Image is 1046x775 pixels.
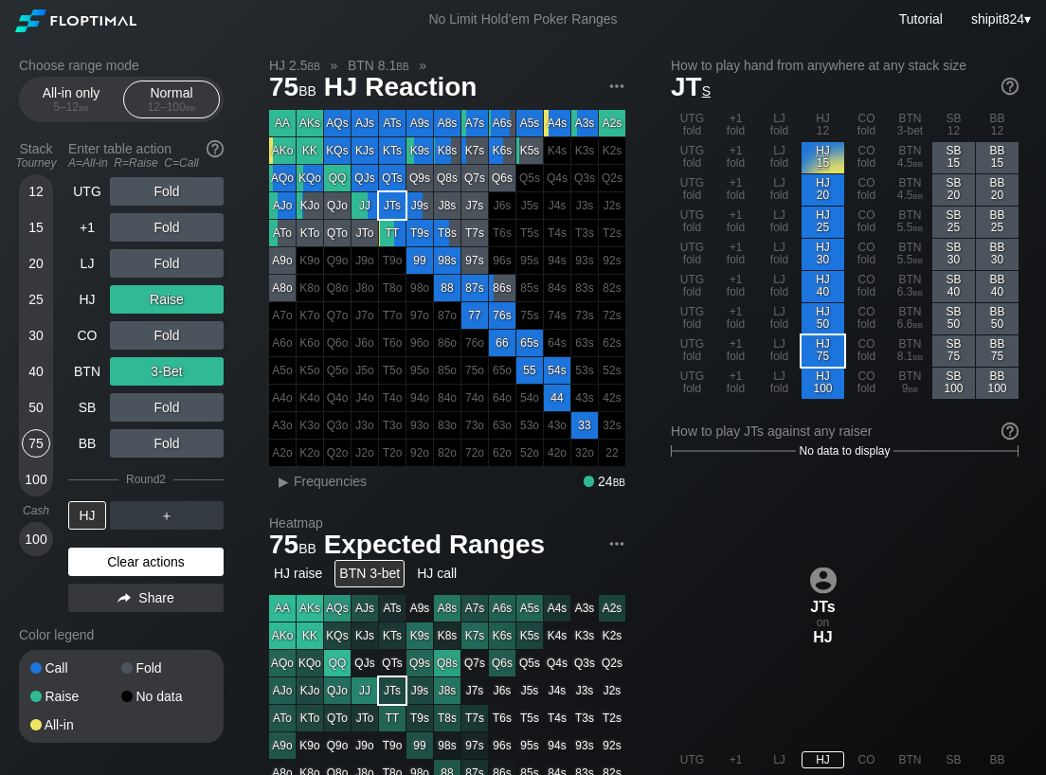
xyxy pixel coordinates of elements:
[671,174,713,206] div: UTG fold
[379,247,406,274] div: 100% fold in prior round
[516,302,543,329] div: 100% fold in prior round
[571,137,598,164] div: 100% fold in prior round
[68,134,224,177] div: Enter table action
[345,57,412,74] span: BTN 8.1
[324,165,351,191] div: QQ
[352,275,378,301] div: 100% fold in prior round
[889,174,931,206] div: BTN 4.5
[671,335,713,367] div: UTG fold
[976,368,1019,399] div: BB 100
[406,165,433,191] div: Q9s
[68,177,106,206] div: UTG
[297,385,323,411] div: 100% fold in prior round
[571,275,598,301] div: 100% fold in prior round
[406,192,433,219] div: J9s
[324,192,351,219] div: QJo
[324,302,351,329] div: 100% fold in prior round
[889,368,931,399] div: BTN 9
[516,385,543,411] div: 100% fold in prior round
[516,247,543,274] div: 100% fold in prior round
[599,137,625,164] div: 100% fold in prior round
[544,110,570,136] div: A4s
[406,412,433,439] div: 100% fold in prior round
[599,165,625,191] div: 100% fold in prior round
[913,189,924,202] span: bb
[758,303,801,334] div: LJ fold
[606,76,627,97] img: ellipsis.fd386fe8.svg
[810,567,837,593] img: icon-avatar.b40e07d9.svg
[544,192,570,219] div: 100% fold in prior round
[434,385,460,411] div: 100% fold in prior round
[297,330,323,356] div: 100% fold in prior round
[117,593,131,604] img: share.864f2f62.svg
[671,72,711,101] span: JT
[845,142,888,173] div: CO fold
[802,207,844,238] div: HJ 25
[434,165,460,191] div: Q8s
[544,220,570,246] div: 100% fold in prior round
[269,302,296,329] div: 100% fold in prior round
[702,79,711,99] span: s
[269,165,296,191] div: AQo
[845,207,888,238] div: CO fold
[758,239,801,270] div: LJ fold
[324,357,351,384] div: 100% fold in prior round
[22,393,50,422] div: 50
[297,220,323,246] div: KTo
[186,100,196,114] span: bb
[544,385,570,411] div: 44
[599,275,625,301] div: 100% fold in prior round
[110,357,224,386] div: 3-Bet
[324,110,351,136] div: AQs
[269,192,296,219] div: AJo
[571,357,598,384] div: 100% fold in prior round
[932,368,975,399] div: SB 100
[434,302,460,329] div: 100% fold in prior round
[352,385,378,411] div: 100% fold in prior round
[297,165,323,191] div: KQo
[845,271,888,302] div: CO fold
[671,58,1019,73] h2: How to play hand from anywhere at any stack size
[714,142,757,173] div: +1 fold
[571,330,598,356] div: 100% fold in prior round
[889,303,931,334] div: BTN 6.6
[379,385,406,411] div: 100% fold in prior round
[22,249,50,278] div: 20
[909,382,919,395] span: bb
[379,357,406,384] div: 100% fold in prior round
[932,303,975,334] div: SB 50
[516,275,543,301] div: 100% fold in prior round
[758,271,801,302] div: LJ fold
[121,690,212,703] div: No data
[461,110,488,136] div: A7s
[352,110,378,136] div: AJs
[22,357,50,386] div: 40
[489,192,515,219] div: 100% fold in prior round
[758,110,801,141] div: LJ fold
[1000,421,1020,442] img: help.32db89a4.svg
[434,330,460,356] div: 100% fold in prior round
[889,110,931,141] div: BTN 3-bet
[714,110,757,141] div: +1 fold
[758,174,801,206] div: LJ fold
[110,321,224,350] div: Fold
[714,368,757,399] div: +1 fold
[845,110,888,141] div: CO fold
[571,302,598,329] div: 100% fold in prior round
[932,335,975,367] div: SB 75
[671,142,713,173] div: UTG fold
[352,357,378,384] div: 100% fold in prior round
[845,303,888,334] div: CO fold
[352,137,378,164] div: KJs
[913,221,924,234] span: bb
[544,137,570,164] div: 100% fold in prior round
[321,73,480,104] span: HJ Reaction
[30,661,121,675] div: Call
[269,110,296,136] div: AA
[802,368,844,399] div: HJ 100
[352,220,378,246] div: JTo
[269,220,296,246] div: ATo
[68,321,106,350] div: CO
[976,207,1019,238] div: BB 25
[434,247,460,274] div: 98s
